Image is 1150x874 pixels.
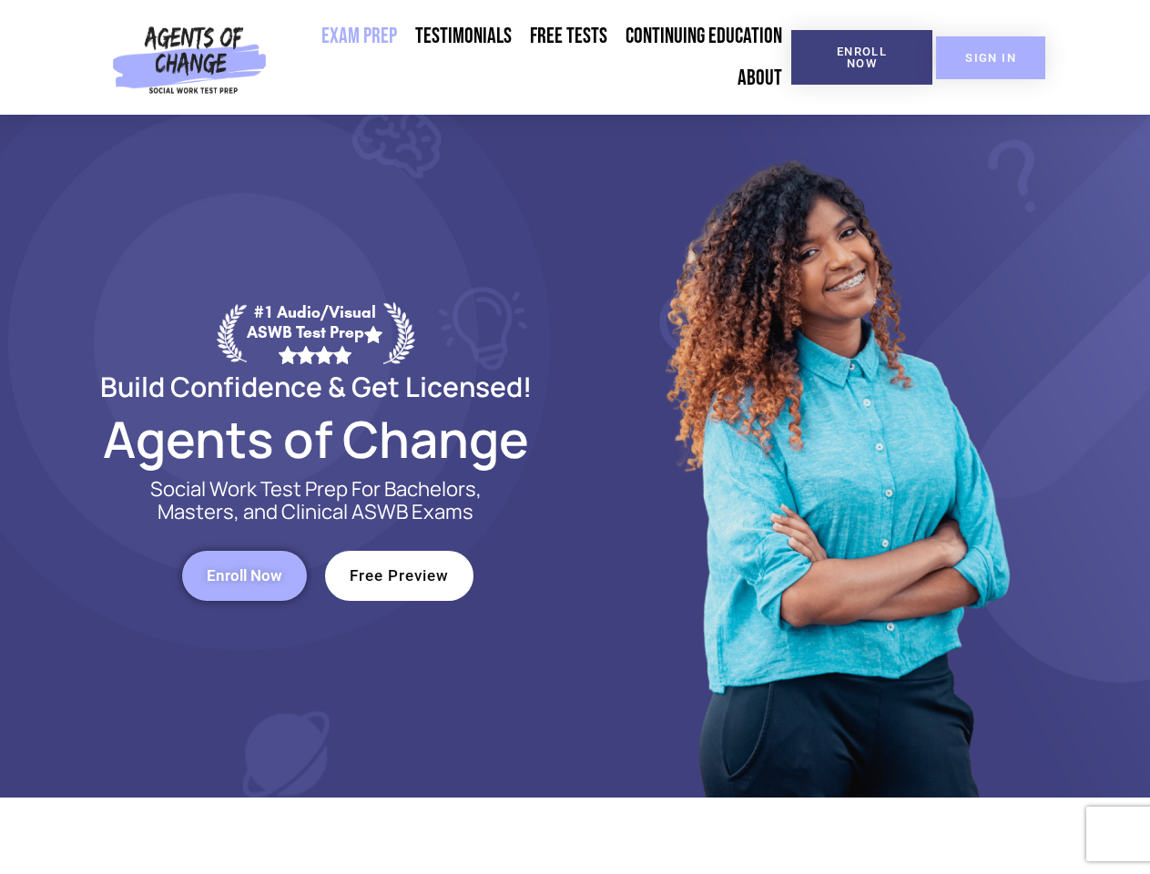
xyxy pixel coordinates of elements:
[312,15,406,57] a: Exam Prep
[182,551,307,601] a: Enroll Now
[653,115,1017,798] img: Website Image 1 (1)
[274,15,791,99] nav: Menu
[325,551,473,601] a: Free Preview
[820,46,903,69] span: Enroll Now
[406,15,521,57] a: Testimonials
[616,15,791,57] a: Continuing Education
[56,373,575,400] h2: Build Confidence & Get Licensed!
[728,57,791,99] a: About
[207,568,282,584] span: Enroll Now
[791,30,932,85] a: Enroll Now
[936,36,1045,79] a: SIGN IN
[350,568,449,584] span: Free Preview
[247,302,383,363] div: #1 Audio/Visual ASWB Test Prep
[56,418,575,460] h2: Agents of Change
[965,52,1016,64] span: SIGN IN
[521,15,616,57] a: Free Tests
[129,478,503,523] p: Social Work Test Prep For Bachelors, Masters, and Clinical ASWB Exams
